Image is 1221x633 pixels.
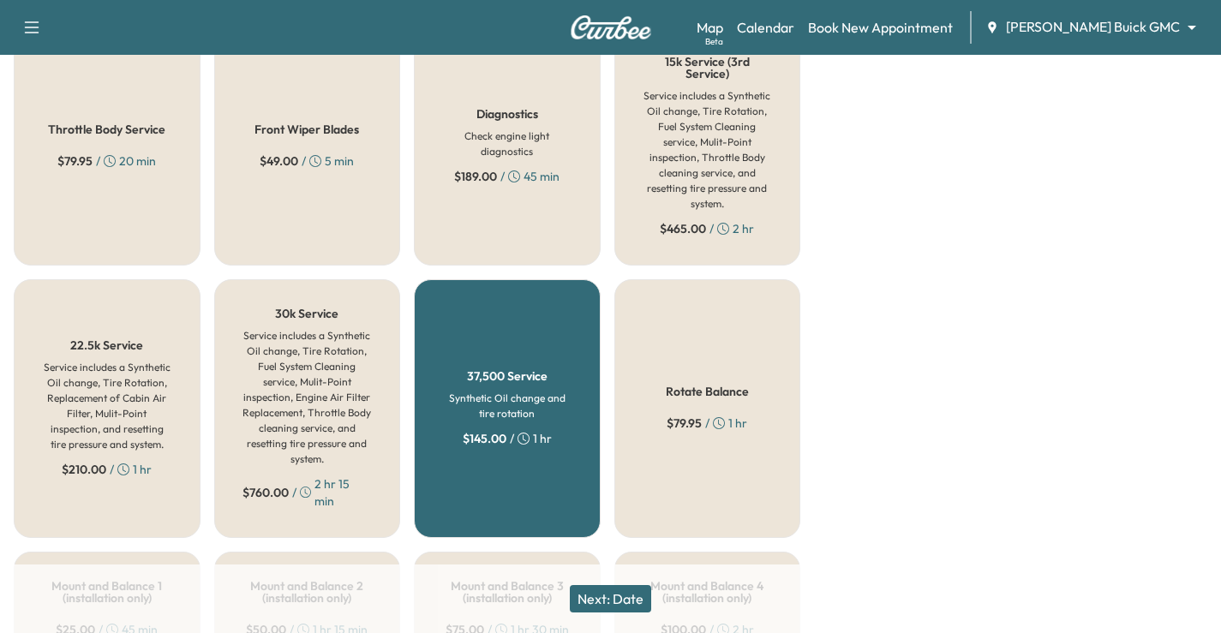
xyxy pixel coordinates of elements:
[463,430,506,447] span: $ 145.00
[454,168,497,185] span: $ 189.00
[260,152,298,170] span: $ 49.00
[48,123,165,135] h5: Throttle Body Service
[242,475,373,510] div: / 2 hr 15 min
[242,484,289,501] span: $ 760.00
[467,370,548,382] h5: 37,500 Service
[643,88,773,212] h6: Service includes a Synthetic Oil change, Tire Rotation, Fuel System Cleaning service, Mulit-Point...
[705,35,723,48] div: Beta
[442,128,572,159] h6: Check engine light diagnostics
[667,415,747,432] div: / 1 hr
[667,415,702,432] span: $ 79.95
[442,391,572,421] h6: Synthetic Oil change and tire rotation
[62,461,106,478] span: $ 210.00
[570,585,651,612] button: Next: Date
[70,339,143,351] h5: 22.5k Service
[666,385,749,397] h5: Rotate Balance
[660,220,706,237] span: $ 465.00
[242,328,373,467] h6: Service includes a Synthetic Oil change, Tire Rotation, Fuel System Cleaning service, Mulit-Point...
[260,152,354,170] div: / 5 min
[808,17,953,38] a: Book New Appointment
[737,17,794,38] a: Calendar
[275,308,338,319] h5: 30k Service
[570,15,652,39] img: Curbee Logo
[42,360,172,452] h6: Service includes a Synthetic Oil change, Tire Rotation, Replacement of Cabin Air Filter, Mulit-Po...
[463,430,552,447] div: / 1 hr
[57,152,156,170] div: / 20 min
[454,168,560,185] div: / 45 min
[57,152,93,170] span: $ 79.95
[1006,17,1180,37] span: [PERSON_NAME] Buick GMC
[660,220,754,237] div: / 2 hr
[643,56,773,80] h5: 15k Service (3rd Service)
[254,123,359,135] h5: Front Wiper Blades
[476,108,538,120] h5: Diagnostics
[62,461,152,478] div: / 1 hr
[697,17,723,38] a: MapBeta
